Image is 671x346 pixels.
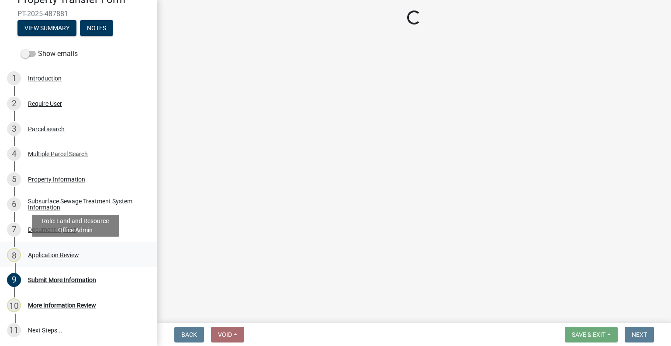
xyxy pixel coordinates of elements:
[80,25,113,32] wm-modal-confirm: Notes
[565,327,618,343] button: Save & Exit
[7,172,21,186] div: 5
[28,252,79,258] div: Application Review
[7,248,21,262] div: 8
[28,151,88,157] div: Multiple Parcel Search
[17,10,140,18] span: PT-2025-487881
[28,126,65,132] div: Parcel search
[32,215,119,237] div: Role: Land and Resource Office Admin
[181,331,197,338] span: Back
[17,25,76,32] wm-modal-confirm: Summary
[7,223,21,237] div: 7
[80,20,113,36] button: Notes
[7,147,21,161] div: 4
[28,277,96,283] div: Submit More Information
[625,327,654,343] button: Next
[28,227,76,233] div: Document Upload
[7,323,21,337] div: 11
[7,273,21,287] div: 9
[28,198,143,210] div: Subsurface Sewage Treatment System Information
[7,197,21,211] div: 6
[28,302,96,308] div: More Information Review
[7,71,21,85] div: 1
[7,122,21,136] div: 3
[28,176,85,182] div: Property Information
[174,327,204,343] button: Back
[21,49,78,59] label: Show emails
[211,327,244,343] button: Void
[17,20,76,36] button: View Summary
[572,331,605,338] span: Save & Exit
[632,331,647,338] span: Next
[28,75,62,81] div: Introduction
[218,331,232,338] span: Void
[28,101,62,107] div: Require User
[7,97,21,111] div: 2
[7,298,21,312] div: 10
